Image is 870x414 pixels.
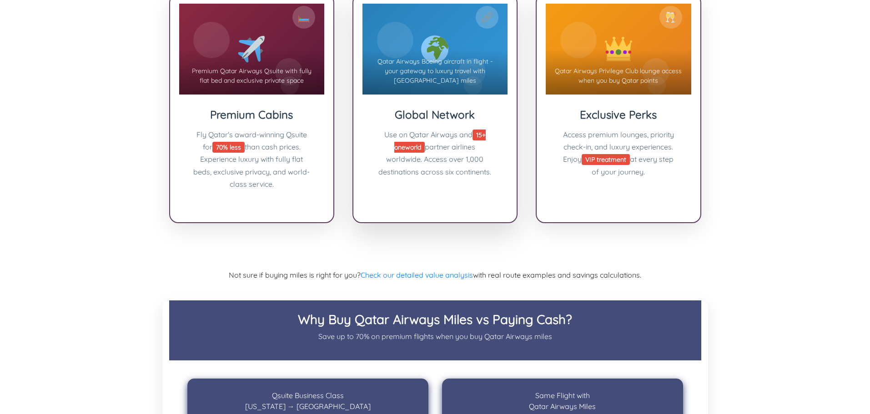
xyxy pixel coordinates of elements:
[181,331,690,342] p: Save up to 70% on premium flights when you buy Qatar Airways miles
[394,130,486,153] span: 15+ oneworld
[188,66,315,85] div: Premium Qatar Airways Qsuite with fully flat bed and exclusive private space
[193,129,311,190] p: Fly Qatar's award-winning Qsuite for than cash prices. Experience luxury with fully flat beds, ex...
[376,108,494,121] h3: Global Network
[582,154,630,165] span: VIP treatment
[605,35,632,63] img: 👑
[298,12,309,23] img: 🛏️
[199,390,417,412] div: Qsuite Business Class [US_STATE] → [GEOGRAPHIC_DATA]
[361,270,473,279] a: Check our detailed value analysis
[482,12,493,23] img: 🔗
[376,129,494,178] p: Use on Qatar Airways and partner airlines worldwide. Access over 1,000 destinations across six co...
[181,269,689,281] p: Not sure if buying miles is right for you? with real route examples and savings calculations.
[555,66,682,85] div: Qatar Airways Privilege Club lounge access when you buy Qatar points
[559,129,677,178] p: Access premium lounges, priority check-in, and luxury experiences. Enjoy at every step of your jo...
[559,108,677,121] h3: Exclusive Perks
[181,312,690,327] h2: Why Buy Qatar Airways Miles vs Paying Cash?
[372,57,498,85] div: Qatar Airways Boeing aircraft in flight - your gateway to luxury travel with [GEOGRAPHIC_DATA] miles
[193,108,311,121] h3: Premium Cabins
[212,142,245,153] span: 70% less
[421,35,448,63] img: 🌍
[665,12,676,23] img: 🥂
[238,35,265,63] img: ✈️
[453,390,672,412] div: Same Flight with Qatar Airways Miles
